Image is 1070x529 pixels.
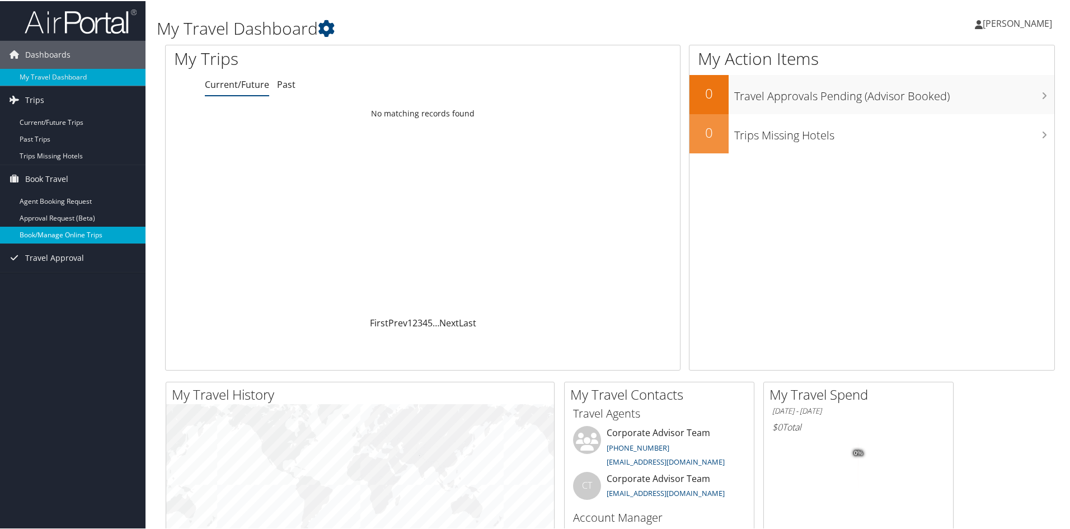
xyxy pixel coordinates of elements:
[570,384,754,403] h2: My Travel Contacts
[607,456,725,466] a: [EMAIL_ADDRESS][DOMAIN_NAME]
[772,405,945,415] h6: [DATE] - [DATE]
[172,384,554,403] h2: My Travel History
[689,122,729,141] h2: 0
[689,74,1054,113] a: 0Travel Approvals Pending (Advisor Booked)
[567,425,751,471] li: Corporate Advisor Team
[157,16,761,39] h1: My Travel Dashboard
[607,487,725,497] a: [EMAIL_ADDRESS][DOMAIN_NAME]
[772,420,782,432] span: $0
[25,164,68,192] span: Book Travel
[388,316,407,328] a: Prev
[423,316,428,328] a: 4
[769,384,953,403] h2: My Travel Spend
[983,16,1052,29] span: [PERSON_NAME]
[689,46,1054,69] h1: My Action Items
[205,77,269,90] a: Current/Future
[772,420,945,432] h6: Total
[428,316,433,328] a: 5
[407,316,412,328] a: 1
[734,121,1054,142] h3: Trips Missing Hotels
[370,316,388,328] a: First
[459,316,476,328] a: Last
[567,471,751,507] li: Corporate Advisor Team
[412,316,417,328] a: 2
[25,243,84,271] span: Travel Approval
[25,85,44,113] span: Trips
[439,316,459,328] a: Next
[166,102,680,123] td: No matching records found
[573,405,745,420] h3: Travel Agents
[417,316,423,328] a: 3
[573,509,745,525] h3: Account Manager
[25,7,137,34] img: airportal-logo.png
[689,113,1054,152] a: 0Trips Missing Hotels
[174,46,457,69] h1: My Trips
[433,316,439,328] span: …
[607,442,669,452] a: [PHONE_NUMBER]
[734,82,1054,103] h3: Travel Approvals Pending (Advisor Booked)
[277,77,295,90] a: Past
[854,449,863,456] tspan: 0%
[573,471,601,499] div: CT
[689,83,729,102] h2: 0
[25,40,71,68] span: Dashboards
[975,6,1063,39] a: [PERSON_NAME]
